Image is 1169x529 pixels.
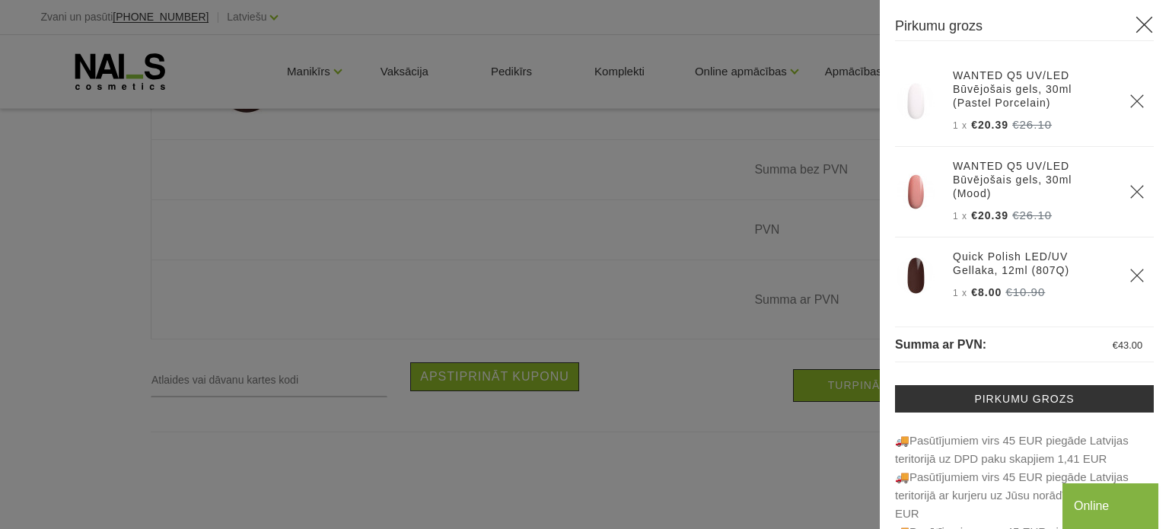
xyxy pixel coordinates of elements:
span: 43.00 [1118,339,1142,351]
s: €26.10 [1012,209,1052,221]
span: €20.39 [971,209,1008,221]
a: Delete [1129,268,1145,283]
iframe: chat widget [1062,480,1161,529]
a: Delete [1129,184,1145,199]
a: Delete [1129,94,1145,109]
a: WANTED Q5 UV/LED Būvējošais gels, 30ml (Mood) [953,159,1111,200]
span: 1 x [953,288,967,298]
span: 1 x [953,120,967,131]
a: Pirkumu grozs [895,385,1154,413]
a: Quick Polish LED/UV Gellaka, 12ml (807Q) [953,250,1111,277]
span: € [1113,339,1118,351]
s: €26.10 [1012,118,1052,131]
span: €8.00 [971,286,1002,298]
h3: Pirkumu grozs [895,15,1154,41]
s: €10.90 [1005,285,1045,298]
span: €20.39 [971,119,1008,131]
span: Summa ar PVN: [895,338,986,351]
a: WANTED Q5 UV/LED Būvējošais gels, 30ml (Pastel Porcelain) [953,69,1111,110]
span: 1 x [953,211,967,221]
